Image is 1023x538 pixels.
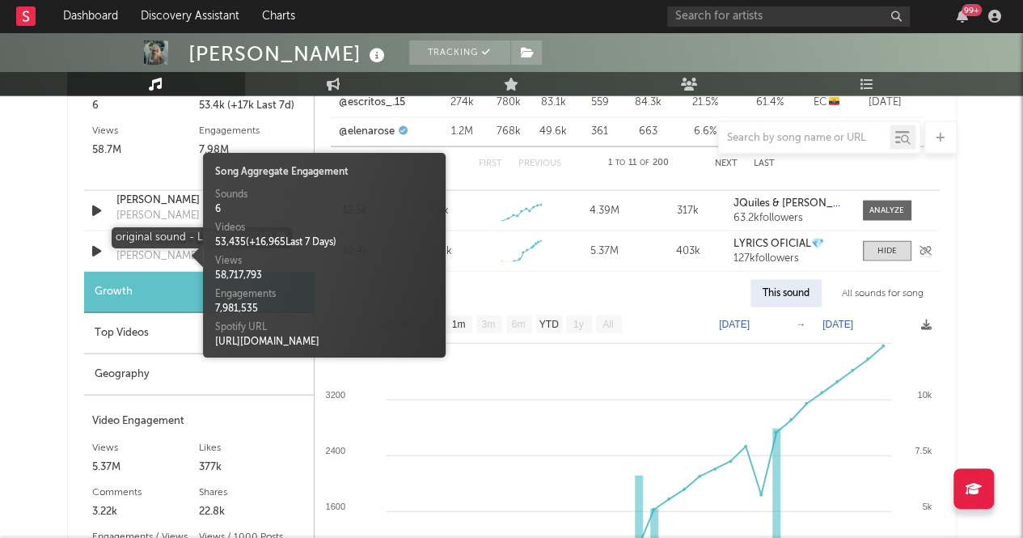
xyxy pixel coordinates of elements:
[594,154,683,173] div: 1 11 200
[215,254,433,269] div: Views
[733,198,846,210] a: JQuiles & [PERSON_NAME]
[580,95,620,111] div: 559
[830,280,936,307] div: All sounds for song
[339,95,405,111] a: @escritos_.15
[84,272,314,313] div: Growth
[92,96,199,116] div: 6
[116,208,200,224] div: [PERSON_NAME]
[325,390,345,400] text: 3200
[754,159,775,168] button: Last
[667,6,910,27] input: Search for artists
[915,446,932,455] text: 7.5k
[84,313,314,354] div: Top Videos
[199,96,306,116] div: 53.4k (+17k Last 7d)
[442,95,483,111] div: 274k
[199,458,306,477] div: 377k
[719,132,890,145] input: Search by song name or URL
[451,320,465,331] text: 1m
[677,95,733,111] div: 21.5 %
[92,502,199,522] div: 3.22k
[409,40,510,65] button: Tracking
[539,320,558,331] text: YTD
[116,233,285,249] a: original sound - LYRICS OFICIAL💎
[573,320,583,331] text: 1y
[922,502,932,511] text: 5k
[733,253,846,265] div: 127k followers
[92,438,199,458] div: Views
[518,159,561,168] button: Previous
[650,203,725,219] div: 317k
[215,320,433,335] div: Spotify URL
[962,4,982,16] div: 99 +
[628,95,669,111] div: 84.3k
[116,248,200,265] div: [PERSON_NAME]
[733,198,865,209] strong: JQuiles & [PERSON_NAME]
[567,203,642,219] div: 4.39M
[750,280,822,307] div: This sound
[715,159,738,168] button: Next
[796,319,805,330] text: →
[650,244,725,260] div: 403k
[733,239,846,250] a: LYRICS OFICIAL💎
[199,438,306,458] div: Likes
[491,95,527,111] div: 780k
[602,320,613,331] text: All
[215,269,433,283] div: 58,717,793
[92,483,199,502] div: Comments
[957,10,968,23] button: 99+
[917,390,932,400] text: 10k
[92,458,199,477] div: 5.37M
[806,95,847,111] div: EC
[215,188,433,202] div: Sounds
[535,95,572,111] div: 83.1k
[92,412,306,431] div: Video Engagement
[615,159,625,167] span: to
[733,213,846,224] div: 63.2k followers
[199,483,306,502] div: Shares
[116,193,285,209] a: [PERSON_NAME]
[215,202,433,217] div: 6
[84,354,314,396] div: Geography
[215,165,433,180] div: Song Aggregate Engagement
[188,40,389,67] div: [PERSON_NAME]
[742,95,798,111] div: 61.4 %
[481,320,495,331] text: 3m
[215,221,433,235] div: Videos
[855,95,915,111] div: [DATE]
[325,446,345,455] text: 2400
[215,287,433,302] div: Engagements
[567,244,642,260] div: 5.37M
[199,502,306,522] div: 22.8k
[215,235,433,250] div: 53,435 ( + 16,965 Last 7 Days)
[640,159,649,167] span: of
[479,159,502,168] button: First
[733,239,824,249] strong: LYRICS OFICIAL💎
[511,320,525,331] text: 6m
[215,337,319,347] a: [URL][DOMAIN_NAME]
[325,502,345,511] text: 1600
[829,97,839,108] span: 🇪🇨
[719,319,750,330] text: [DATE]
[215,302,433,316] div: 7,981,535
[822,319,853,330] text: [DATE]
